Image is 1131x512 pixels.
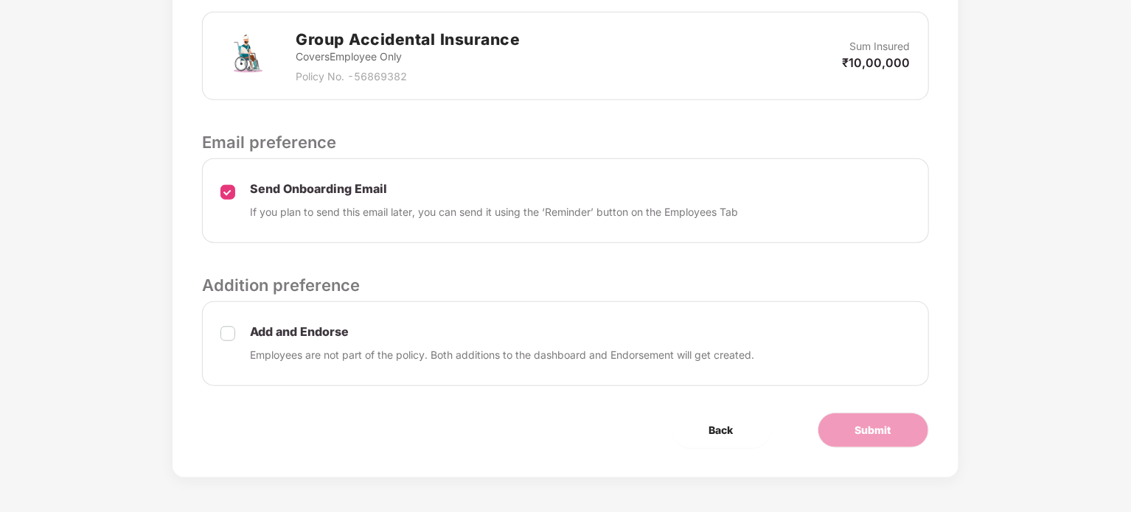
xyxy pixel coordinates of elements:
p: Policy No. - 56869382 [296,69,520,85]
p: ₹10,00,000 [843,55,911,71]
p: Email preference [202,130,928,155]
button: Back [672,413,770,448]
p: Covers Employee Only [296,49,520,65]
p: Addition preference [202,273,928,298]
p: If you plan to send this email later, you can send it using the ‘Reminder’ button on the Employee... [250,204,738,220]
p: Sum Insured [850,38,911,55]
button: Submit [818,413,929,448]
p: Add and Endorse [250,324,754,340]
h2: Group Accidental Insurance [296,27,520,52]
span: Back [709,422,734,438]
img: svg+xml;base64,PHN2ZyB4bWxucz0iaHR0cDovL3d3dy53My5vcmcvMjAwMC9zdmciIHdpZHRoPSI3MiIgaGVpZ2h0PSI3Mi... [220,29,274,83]
p: Employees are not part of the policy. Both additions to the dashboard and Endorsement will get cr... [250,347,754,363]
p: Send Onboarding Email [250,181,738,197]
